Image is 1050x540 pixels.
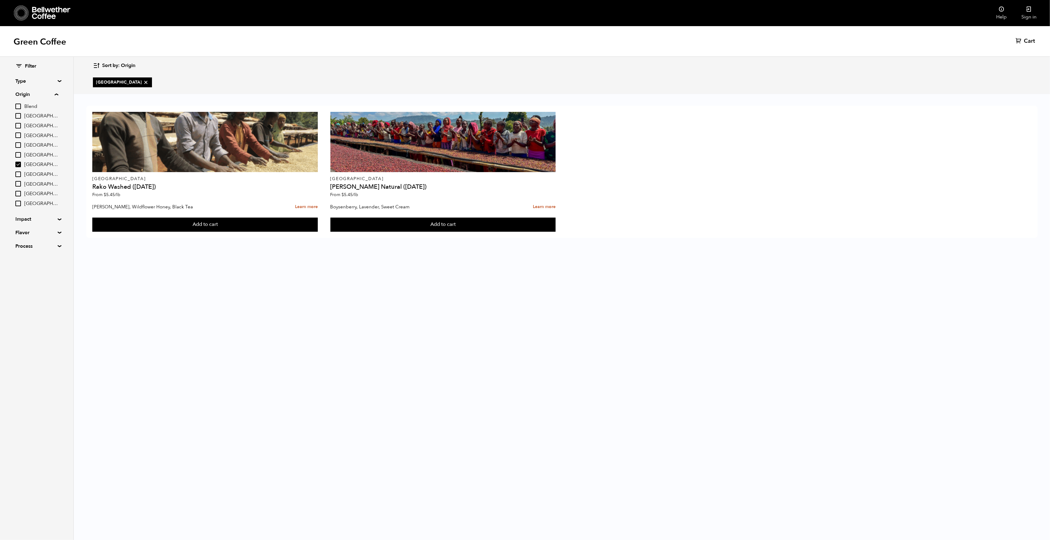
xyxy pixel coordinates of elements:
[24,113,58,120] span: [GEOGRAPHIC_DATA]
[15,104,21,109] input: Blend
[92,218,318,232] button: Add to cart
[104,192,106,198] span: $
[102,62,135,69] span: Sort by: Origin
[104,192,120,198] bdi: 5.45
[330,218,556,232] button: Add to cart
[15,215,58,223] summary: Impact
[96,79,149,85] span: [GEOGRAPHIC_DATA]
[92,192,120,198] span: From
[15,162,21,167] input: [GEOGRAPHIC_DATA]
[15,77,58,85] summary: Type
[115,192,120,198] span: /lb
[14,36,66,47] h1: Green Coffee
[15,242,58,250] summary: Process
[24,200,58,207] span: [GEOGRAPHIC_DATA]
[15,152,21,158] input: [GEOGRAPHIC_DATA]
[24,132,58,139] span: [GEOGRAPHIC_DATA]
[92,202,246,211] p: [PERSON_NAME], Wildflower Honey, Black Tea
[15,142,21,148] input: [GEOGRAPHIC_DATA]
[15,201,21,206] input: [GEOGRAPHIC_DATA]
[330,192,358,198] span: From
[15,91,58,98] summary: Origin
[24,171,58,178] span: [GEOGRAPHIC_DATA]
[24,161,58,168] span: [GEOGRAPHIC_DATA]
[15,229,58,236] summary: Flavor
[15,113,21,119] input: [GEOGRAPHIC_DATA]
[92,177,318,181] p: [GEOGRAPHIC_DATA]
[92,184,318,190] h4: Rako Washed ([DATE])
[24,191,58,197] span: [GEOGRAPHIC_DATA]
[24,152,58,159] span: [GEOGRAPHIC_DATA]
[24,181,58,188] span: [GEOGRAPHIC_DATA]
[15,132,21,138] input: [GEOGRAPHIC_DATA]
[93,58,135,73] button: Sort by: Origin
[15,123,21,128] input: [GEOGRAPHIC_DATA]
[342,192,358,198] bdi: 5.45
[330,184,556,190] h4: [PERSON_NAME] Natural ([DATE])
[1016,37,1036,45] a: Cart
[330,202,484,211] p: Boysenberry, Lavender, Sweet Cream
[24,142,58,149] span: [GEOGRAPHIC_DATA]
[342,192,344,198] span: $
[15,171,21,177] input: [GEOGRAPHIC_DATA]
[24,123,58,129] span: [GEOGRAPHIC_DATA]
[533,200,556,214] a: Learn more
[1024,37,1035,45] span: Cart
[15,181,21,187] input: [GEOGRAPHIC_DATA]
[295,200,318,214] a: Learn more
[24,103,58,110] span: Blend
[15,191,21,196] input: [GEOGRAPHIC_DATA]
[330,177,556,181] p: [GEOGRAPHIC_DATA]
[25,63,36,70] span: Filter
[353,192,358,198] span: /lb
